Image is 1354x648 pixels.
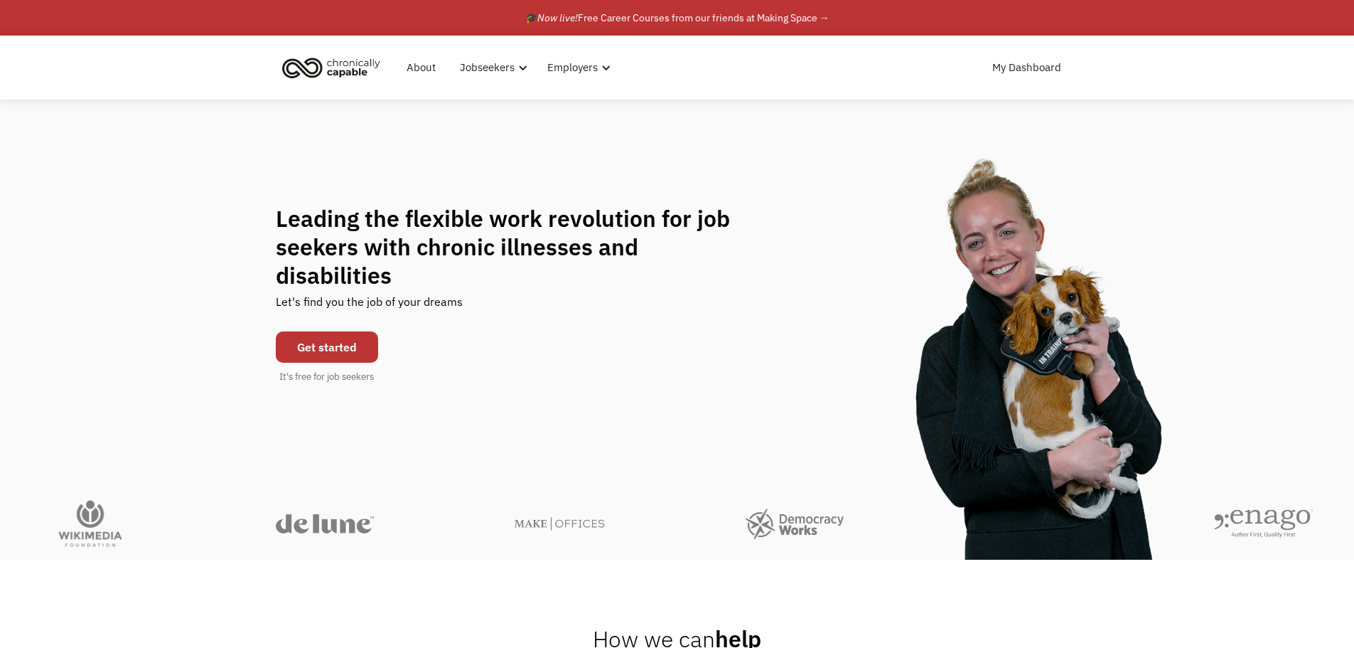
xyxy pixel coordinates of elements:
h1: Leading the flexible work revolution for job seekers with chronic illnesses and disabilities [276,204,758,290]
div: It's free for job seekers [279,370,374,384]
em: Now live! [537,11,578,24]
div: Employers [539,45,615,90]
a: Get started [276,331,378,363]
div: Let's find you the job of your dreams [276,290,463,324]
div: 🎓 Free Career Courses from our friends at Making Space → [525,9,829,26]
a: home [278,52,391,83]
a: About [398,45,444,90]
img: Chronically Capable logo [278,52,385,83]
div: Jobseekers [451,45,532,90]
div: Jobseekers [460,59,515,76]
div: Employers [547,59,598,76]
a: My Dashboard [984,45,1070,90]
